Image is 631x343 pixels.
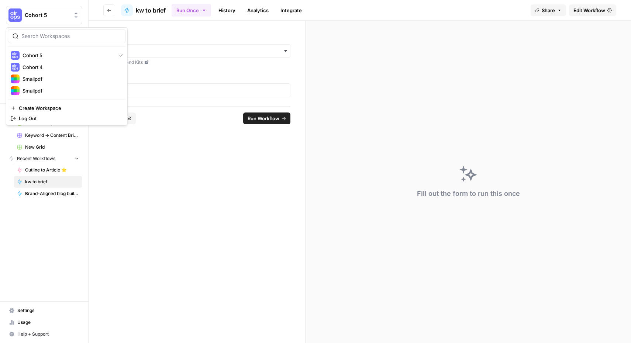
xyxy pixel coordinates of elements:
[14,176,82,188] a: kw to brief
[25,179,79,185] span: kw to brief
[19,104,120,112] span: Create Workspace
[8,113,126,124] a: Log Out
[243,4,273,16] a: Analytics
[248,115,279,122] span: Run Workflow
[23,63,120,71] span: Cohort 4
[103,59,290,66] a: Manage Brand Kits
[8,103,126,113] a: Create Workspace
[243,112,290,124] button: Run Workflow
[103,75,290,81] label: Keyword
[14,188,82,200] a: Brand-Aligned blog builder
[19,115,120,122] span: Log Out
[8,8,22,22] img: Cohort 5 Logo
[17,307,79,314] span: Settings
[17,319,79,326] span: Usage
[276,4,306,16] a: Integrate
[25,132,79,139] span: Keyword -> Content Brief -> Article
[172,4,211,17] button: Run Once
[17,155,55,162] span: Recent Workflows
[417,188,520,199] div: Fill out the form to run this once
[25,167,79,173] span: Outline to Article ⭐️
[6,6,82,24] button: Workspace: Cohort 5
[14,129,82,141] a: Keyword -> Content Brief -> Article
[25,190,79,197] span: Brand-Aligned blog builder
[11,86,20,95] img: Smallpdf Logo
[21,32,121,40] input: Search Workspaces
[25,144,79,150] span: New Grid
[25,11,69,19] span: Cohort 5
[11,63,20,72] img: Cohort 4 Logo
[11,75,20,83] img: Smallpdf Logo
[23,87,120,94] span: Smallpdf
[136,6,166,15] span: kw to brief
[573,7,605,14] span: Edit Workflow
[214,4,240,16] a: History
[6,305,82,316] a: Settings
[6,316,82,328] a: Usage
[531,4,566,16] button: Share
[121,4,166,16] a: kw to brief
[14,141,82,153] a: New Grid
[14,164,82,176] a: Outline to Article ⭐️
[103,35,290,42] label: Brand kit
[569,4,616,16] a: Edit Workflow
[11,51,20,60] img: Cohort 5 Logo
[542,7,555,14] span: Share
[17,331,79,337] span: Help + Support
[6,153,82,164] button: Recent Workflows
[6,27,128,125] div: Workspace: Cohort 5
[6,328,82,340] button: Help + Support
[23,52,113,59] span: Cohort 5
[23,75,120,83] span: Smallpdf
